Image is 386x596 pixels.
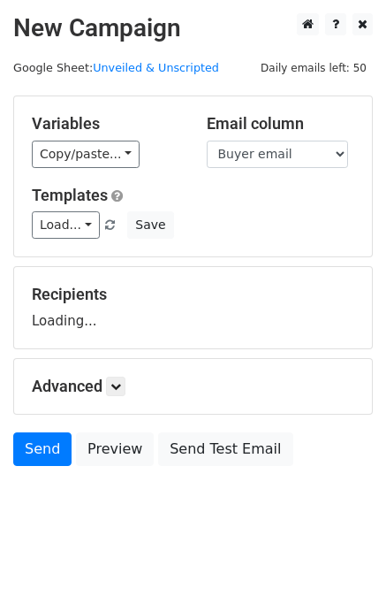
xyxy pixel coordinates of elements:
[32,141,140,168] a: Copy/paste...
[32,377,354,396] h5: Advanced
[13,61,219,74] small: Google Sheet:
[13,432,72,466] a: Send
[32,186,108,204] a: Templates
[32,211,100,239] a: Load...
[32,285,354,331] div: Loading...
[93,61,219,74] a: Unveiled & Unscripted
[32,285,354,304] h5: Recipients
[254,58,373,78] span: Daily emails left: 50
[127,211,173,239] button: Save
[207,114,355,134] h5: Email column
[254,61,373,74] a: Daily emails left: 50
[158,432,292,466] a: Send Test Email
[32,114,180,134] h5: Variables
[76,432,154,466] a: Preview
[13,13,373,43] h2: New Campaign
